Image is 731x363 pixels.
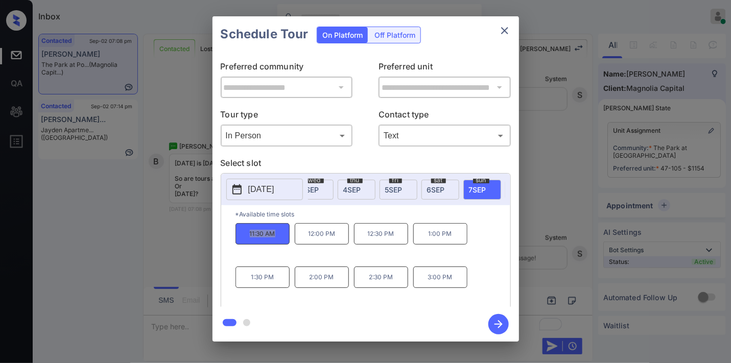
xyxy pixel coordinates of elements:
[301,185,319,194] span: 3 SEP
[223,127,350,144] div: In Person
[494,20,515,41] button: close
[213,16,317,52] h2: Schedule Tour
[421,180,459,200] div: date-select
[427,185,445,194] span: 6 SEP
[295,223,349,245] p: 12:00 PM
[235,223,290,245] p: 11:30 AM
[413,267,467,288] p: 3:00 PM
[235,267,290,288] p: 1:30 PM
[381,127,508,144] div: Text
[305,177,324,183] span: wed
[380,180,417,200] div: date-select
[431,177,446,183] span: sat
[354,223,408,245] p: 12:30 PM
[221,157,511,173] p: Select slot
[385,185,403,194] span: 5 SEP
[354,267,408,288] p: 2:30 PM
[482,311,515,337] button: btn-next
[317,27,368,43] div: On Platform
[221,60,353,77] p: Preferred community
[338,180,375,200] div: date-select
[379,108,511,125] p: Contact type
[235,205,510,223] p: *Available time slots
[473,177,489,183] span: sun
[226,179,303,200] button: [DATE]
[413,223,467,245] p: 1:00 PM
[347,177,363,183] span: thu
[295,267,349,288] p: 2:00 PM
[343,185,361,194] span: 4 SEP
[248,183,274,196] p: [DATE]
[369,27,420,43] div: Off Platform
[296,180,334,200] div: date-select
[463,180,501,200] div: date-select
[469,185,486,194] span: 7 SEP
[379,60,511,77] p: Preferred unit
[389,177,402,183] span: fri
[221,108,353,125] p: Tour type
